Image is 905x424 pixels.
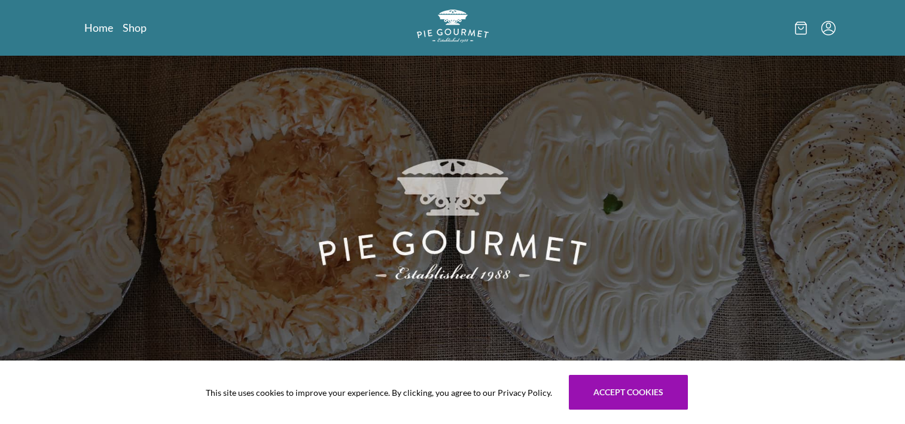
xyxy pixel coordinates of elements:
a: Logo [417,10,489,46]
img: logo [417,10,489,43]
button: Menu [821,21,836,35]
span: This site uses cookies to improve your experience. By clicking, you agree to our Privacy Policy. [206,386,552,399]
a: Shop [123,20,147,35]
a: Home [84,20,113,35]
button: Accept cookies [569,375,688,410]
